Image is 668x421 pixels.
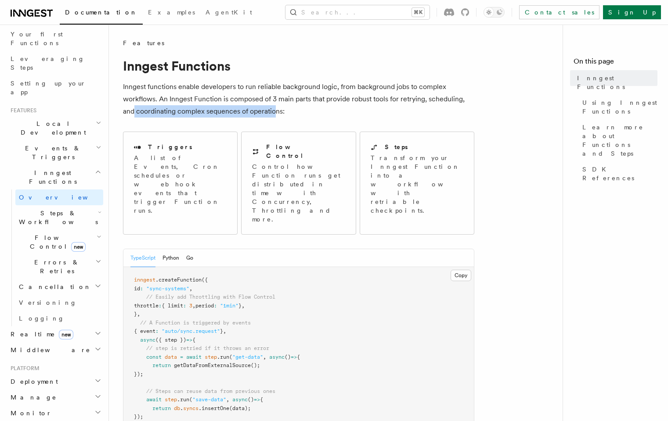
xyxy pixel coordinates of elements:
[7,393,57,402] span: Manage
[152,362,171,368] span: return
[251,362,260,368] span: ();
[165,354,177,360] span: data
[134,277,155,283] span: inngest
[484,7,505,18] button: Toggle dark mode
[15,279,103,295] button: Cancellation
[134,285,140,292] span: id
[159,303,162,309] span: :
[186,337,192,343] span: =>
[15,230,103,254] button: Flow Controlnew
[162,249,179,267] button: Python
[189,285,192,292] span: ,
[19,315,65,322] span: Logging
[241,132,356,235] a: Flow ControlControl how Function runs get distributed in time with Concurrency, Throttling and more.
[7,189,103,326] div: Inngest Functions
[254,396,260,403] span: =>
[574,56,657,70] h4: On this page
[146,388,275,394] span: // Steps can reuse data from previous ones
[7,346,90,354] span: Middleware
[7,365,40,372] span: Platform
[269,354,285,360] span: async
[519,5,599,19] a: Contact sales
[192,396,226,403] span: "save-data"
[15,209,98,226] span: Steps & Workflows
[217,354,229,360] span: .run
[123,39,164,47] span: Features
[291,354,297,360] span: =>
[146,294,275,300] span: // Easily add Throttling with Flow Control
[123,132,238,235] a: TriggersA list of Events, Cron schedules or webhook events that trigger Function runs.
[7,409,52,417] span: Monitor
[60,3,143,25] a: Documentation
[232,354,263,360] span: "get-data"
[7,165,103,189] button: Inngest Functions
[200,3,257,24] a: AgentKit
[7,26,103,51] a: Your first Functions
[15,189,103,205] a: Overview
[155,337,186,343] span: ({ step })
[192,337,195,343] span: {
[19,299,77,306] span: Versioning
[199,405,229,411] span: .insertOne
[186,354,202,360] span: await
[134,328,155,334] span: { event
[7,374,103,389] button: Deployment
[285,354,291,360] span: ()
[137,311,140,317] span: ,
[226,396,229,403] span: ,
[371,153,465,215] p: Transform your Inngest Function into a workflow with retriable checkpoints.
[180,405,183,411] span: .
[7,107,36,114] span: Features
[15,295,103,310] a: Versioning
[15,233,97,251] span: Flow Control
[360,132,474,235] a: StepsTransform your Inngest Function into a workflow with retriable checkpoints.
[130,249,155,267] button: TypeScript
[582,98,657,116] span: Using Inngest Functions
[214,303,217,309] span: :
[146,285,189,292] span: "sync-systems"
[15,310,103,326] a: Logging
[7,330,73,339] span: Realtime
[266,143,345,160] h2: Flow Control
[7,405,103,421] button: Monitor
[7,119,96,137] span: Local Development
[143,3,200,24] a: Examples
[579,161,657,186] a: SDK References
[297,354,300,360] span: {
[146,396,162,403] span: await
[238,303,242,309] span: }
[220,303,238,309] span: "1min"
[134,414,143,420] span: });
[140,320,251,326] span: // A Function is triggered by events
[15,205,103,230] button: Steps & Workflows
[263,354,266,360] span: ,
[577,74,657,91] span: Inngest Functions
[7,116,103,140] button: Local Development
[174,405,180,411] span: db
[220,328,223,334] span: }
[205,354,217,360] span: step
[11,31,63,46] span: Your first Functions
[148,143,192,151] h2: Triggers
[7,140,103,165] button: Events & Triggers
[579,119,657,161] a: Learn more about Functions and Steps
[148,9,195,16] span: Examples
[223,328,226,334] span: ,
[183,405,199,411] span: syncs
[242,303,245,309] span: ,
[195,303,214,309] span: period
[7,377,58,386] span: Deployment
[248,396,254,403] span: ()
[451,270,471,281] button: Copy
[260,396,263,403] span: {
[7,144,96,161] span: Events & Triggers
[603,5,661,19] a: Sign Up
[15,258,95,275] span: Errors & Retries
[7,75,103,100] a: Setting up your app
[579,95,657,119] a: Using Inngest Functions
[162,303,183,309] span: { limit
[11,80,86,96] span: Setting up your app
[252,162,345,224] p: Control how Function runs get distributed in time with Concurrency, Throttling and more.
[232,396,248,403] span: async
[11,55,85,71] span: Leveraging Steps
